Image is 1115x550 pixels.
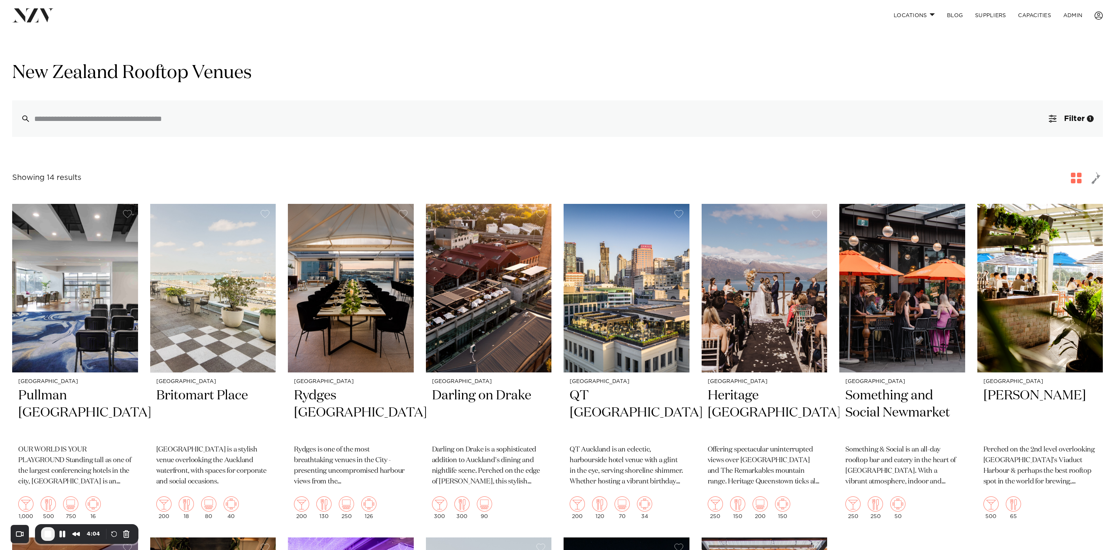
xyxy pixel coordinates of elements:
h2: Heritage [GEOGRAPHIC_DATA] [708,387,821,439]
div: 500 [983,496,999,519]
img: dining.png [730,496,745,512]
span: Filter [1064,115,1085,122]
div: 200 [294,496,309,519]
img: cocktail.png [570,496,585,512]
img: theatre.png [339,496,354,512]
a: [GEOGRAPHIC_DATA] Something and Social Newmarket Something & Social is an all-day rooftop bar and... [839,204,965,525]
small: [GEOGRAPHIC_DATA] [708,379,821,385]
div: 250 [339,496,354,519]
img: dining.png [1006,496,1021,512]
p: QT Auckland is an eclectic, harbourside hotel venue with a glint in the eye, serving shoreline sh... [570,445,683,487]
a: ADMIN [1057,7,1088,24]
div: 750 [63,496,78,519]
div: 18 [179,496,194,519]
a: [GEOGRAPHIC_DATA] QT [GEOGRAPHIC_DATA] QT Auckland is an eclectic, harbourside hotel venue with a... [564,204,689,525]
div: 65 [1006,496,1021,519]
img: dining.png [592,496,607,512]
img: cocktail.png [845,496,861,512]
h2: [PERSON_NAME] [983,387,1097,439]
small: [GEOGRAPHIC_DATA] [294,379,408,385]
div: Showing 14 results [12,172,81,184]
h1: New Zealand Rooftop Venues [12,61,1103,85]
img: dining.png [868,496,883,512]
img: meeting.png [224,496,239,512]
a: [GEOGRAPHIC_DATA] [PERSON_NAME] Perched on the 2nd level overlooking [GEOGRAPHIC_DATA]’s Viaduct ... [977,204,1103,525]
img: meeting.png [86,496,101,512]
p: Rydges is one of the most breathtaking venues in the City - presenting uncompromised harbour view... [294,445,408,487]
p: Something & Social is an all-day rooftop bar and eatery in the heart of [GEOGRAPHIC_DATA]. With a... [845,445,959,487]
div: 50 [890,496,905,519]
img: dining.png [179,496,194,512]
h2: Pullman [GEOGRAPHIC_DATA] [18,387,132,439]
img: meeting.png [361,496,376,512]
div: 150 [775,496,790,519]
div: 200 [753,496,768,519]
img: cocktail.png [156,496,172,512]
div: 200 [570,496,585,519]
small: [GEOGRAPHIC_DATA] [845,379,959,385]
div: 70 [615,496,630,519]
div: 34 [637,496,652,519]
img: dining.png [41,496,56,512]
img: cocktail.png [294,496,309,512]
img: meeting.png [775,496,790,512]
small: [GEOGRAPHIC_DATA] [983,379,1097,385]
div: 500 [41,496,56,519]
div: 250 [845,496,861,519]
img: dining.png [316,496,332,512]
a: BLOG [941,7,969,24]
img: theatre.png [201,496,216,512]
img: theatre.png [63,496,78,512]
p: OUR WORLD IS YOUR PLAYGROUND Standing tall as one of the largest conferencing hotels in the city,... [18,445,132,487]
div: 300 [432,496,447,519]
button: Filter1 [1040,100,1103,137]
div: 250 [868,496,883,519]
img: theatre.png [615,496,630,512]
h2: Britomart Place [156,387,270,439]
div: 250 [708,496,723,519]
small: [GEOGRAPHIC_DATA] [18,379,132,385]
img: meeting.png [890,496,905,512]
h2: Rydges [GEOGRAPHIC_DATA] [294,387,408,439]
a: Capacities [1012,7,1057,24]
a: [GEOGRAPHIC_DATA] Pullman [GEOGRAPHIC_DATA] OUR WORLD IS YOUR PLAYGROUND Standing tall as one of ... [12,204,138,525]
p: [GEOGRAPHIC_DATA] is a stylish venue overlooking the Auckland waterfront, with spaces for corpora... [156,445,270,487]
p: Perched on the 2nd level overlooking [GEOGRAPHIC_DATA]’s Viaduct Harbour & perhaps the best rooft... [983,445,1097,487]
div: 126 [361,496,376,519]
img: cocktail.png [432,496,447,512]
a: SUPPLIERS [969,7,1012,24]
a: [GEOGRAPHIC_DATA] Britomart Place [GEOGRAPHIC_DATA] is a stylish venue overlooking the Auckland w... [150,204,276,525]
img: cocktail.png [983,496,999,512]
div: 1,000 [18,496,33,519]
a: [GEOGRAPHIC_DATA] Heritage [GEOGRAPHIC_DATA] Offering spectacular uninterrupted views over [GEOGR... [702,204,828,525]
div: 300 [454,496,470,519]
div: 120 [592,496,607,519]
a: Locations [888,7,941,24]
div: 90 [477,496,492,519]
img: theatre.png [753,496,768,512]
p: Darling on Drake is a sophisticated addition to Auckland's dining and nightlife scene. Perched on... [432,445,546,487]
img: cocktail.png [18,496,33,512]
small: [GEOGRAPHIC_DATA] [156,379,270,385]
div: 80 [201,496,216,519]
div: 130 [316,496,332,519]
h2: Darling on Drake [432,387,546,439]
p: Offering spectacular uninterrupted views over [GEOGRAPHIC_DATA] and The Remarkables mountain rang... [708,445,821,487]
a: [GEOGRAPHIC_DATA] Darling on Drake Darling on Drake is a sophisticated addition to Auckland's din... [426,204,552,525]
small: [GEOGRAPHIC_DATA] [432,379,546,385]
img: dining.png [454,496,470,512]
img: cocktail.png [708,496,723,512]
h2: QT [GEOGRAPHIC_DATA] [570,387,683,439]
div: 16 [86,496,101,519]
img: meeting.png [637,496,652,512]
div: 150 [730,496,745,519]
a: [GEOGRAPHIC_DATA] Rydges [GEOGRAPHIC_DATA] Rydges is one of the most breathtaking venues in the C... [288,204,414,525]
img: theatre.png [477,496,492,512]
div: 40 [224,496,239,519]
h2: Something and Social Newmarket [845,387,959,439]
div: 200 [156,496,172,519]
div: 1 [1087,115,1094,122]
img: nzv-logo.png [12,8,54,22]
small: [GEOGRAPHIC_DATA] [570,379,683,385]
